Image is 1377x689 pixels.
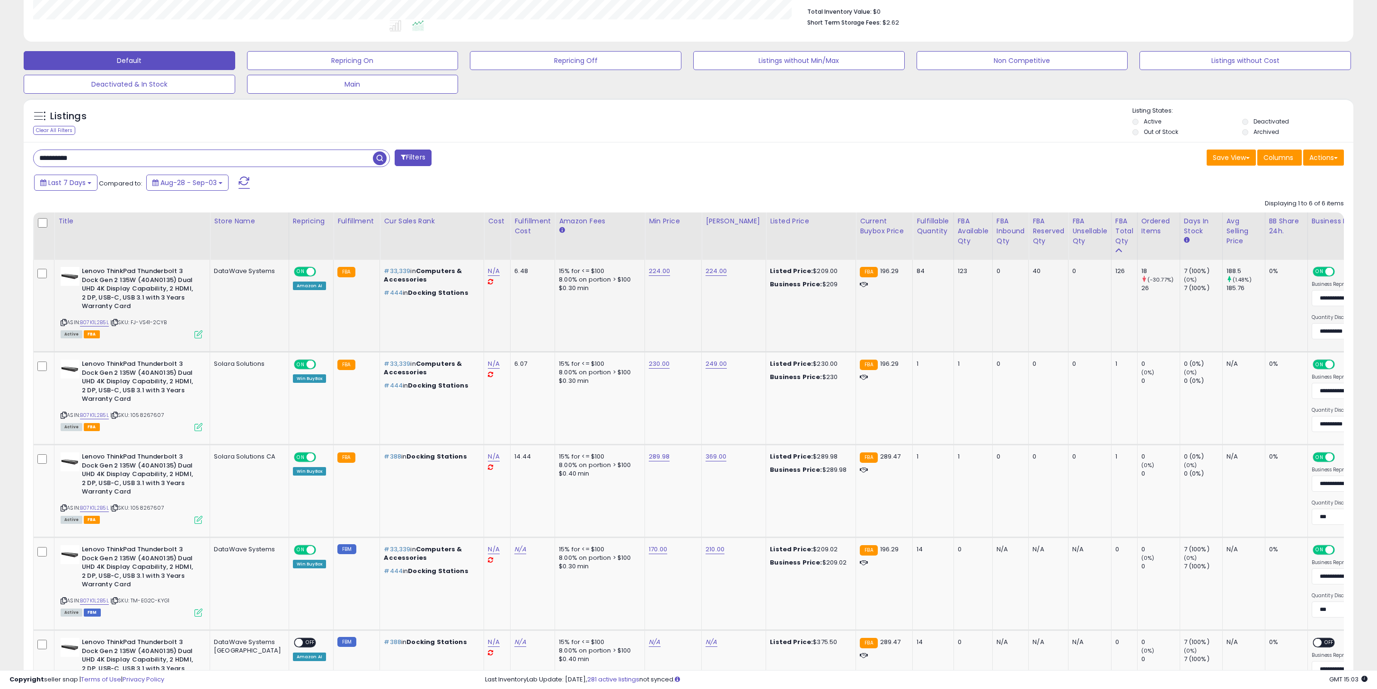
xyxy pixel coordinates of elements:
p: in [384,289,477,297]
button: Main [247,75,459,94]
div: 0% [1269,545,1300,554]
div: 7 (100%) [1184,655,1222,663]
div: Cost [488,216,506,226]
a: N/A [488,637,499,647]
div: $289.98 [770,452,848,461]
span: Docking Stations [408,566,468,575]
div: ASIN: [61,267,203,337]
div: $0.30 min [559,284,637,292]
div: 0 [1072,452,1104,461]
div: 7 (100%) [1184,562,1222,571]
div: 0 [1141,469,1180,478]
span: OFF [1333,268,1348,276]
div: Avg Selling Price [1227,216,1261,246]
div: Fulfillable Quantity [917,216,949,236]
div: N/A [997,638,1022,646]
div: N/A [1033,638,1061,646]
span: | SKU: FJ-VS41-2CYB [110,318,167,326]
span: OFF [314,268,329,276]
div: 0 [1033,452,1061,461]
span: All listings currently available for purchase on Amazon [61,423,82,431]
b: Business Price: [770,372,822,381]
h5: Listings [50,110,87,123]
a: 210.00 [706,545,724,554]
div: ASIN: [61,545,203,615]
small: Amazon Fees. [559,226,565,235]
div: 0 [1141,545,1180,554]
span: Aug-28 - Sep-03 [160,178,217,187]
a: 224.00 [706,266,727,276]
b: Listed Price: [770,545,813,554]
a: N/A [514,545,526,554]
span: #444 [384,566,403,575]
div: 0 [1072,267,1104,275]
div: N/A [1033,545,1061,554]
span: #388 [384,452,401,461]
div: 14.44 [514,452,547,461]
div: N/A [997,545,1022,554]
div: Win BuyBox [293,560,327,568]
span: | SKU: 1058267607 [110,504,164,512]
small: FBA [860,452,877,463]
div: 15% for <= $100 [559,267,637,275]
a: 170.00 [649,545,667,554]
div: 1 [1115,452,1130,461]
span: ON [295,546,307,554]
span: Docking Stations [406,452,467,461]
div: Min Price [649,216,697,226]
div: 0% [1269,452,1300,461]
span: 196.29 [880,359,899,368]
a: Terms of Use [81,675,121,684]
div: Days In Stock [1184,216,1218,236]
div: 8.00% on portion > $100 [559,368,637,377]
small: FBA [860,638,877,648]
div: Ordered Items [1141,216,1176,236]
img: 31ossKvdAqL._SL40_.jpg [61,638,79,657]
a: N/A [514,637,526,647]
li: $0 [807,5,1337,17]
span: | SKU: 1058267607 [110,411,164,419]
div: 0 [1141,377,1180,385]
button: Save View [1207,150,1256,166]
b: Listed Price: [770,637,813,646]
div: $0.40 min [559,469,637,478]
a: N/A [488,266,499,276]
div: 1 [917,452,946,461]
div: ASIN: [61,360,203,430]
div: 8.00% on portion > $100 [559,554,637,562]
div: 8.00% on portion > $100 [559,275,637,284]
div: 1 [917,360,946,368]
div: 0 [1141,562,1180,571]
b: Lenovo ThinkPad Thunderbolt 3 Dock Gen 2 135W (40AN0135) Dual UHD 4K Display Capability, 2 HDMI, ... [82,267,197,313]
b: Business Price: [770,465,822,474]
span: ON [1314,453,1325,461]
a: B07K1L2B5L [80,597,109,605]
span: OFF [1333,361,1348,369]
div: 0 [958,638,985,646]
div: 15% for <= $100 [559,452,637,461]
label: Deactivated [1253,117,1289,125]
span: 196.29 [880,266,899,275]
div: FBA Total Qty [1115,216,1133,246]
div: $230 [770,373,848,381]
span: #33,339 [384,359,410,368]
b: Business Price: [770,558,822,567]
span: FBM [84,609,101,617]
div: DataWave Systems [214,267,282,275]
span: 289.47 [880,452,901,461]
label: Archived [1253,128,1279,136]
button: Listings without Cost [1139,51,1351,70]
span: Docking Stations [406,637,467,646]
small: FBA [860,545,877,556]
span: OFF [314,453,329,461]
div: 8.00% on portion > $100 [559,646,637,655]
a: 369.00 [706,452,726,461]
div: 15% for <= $100 [559,360,637,368]
div: 18 [1141,267,1180,275]
small: FBA [860,360,877,370]
span: ON [295,268,307,276]
small: FBM [337,544,356,554]
span: #444 [384,381,403,390]
span: OFF [303,639,318,647]
div: 7 (100%) [1184,638,1222,646]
